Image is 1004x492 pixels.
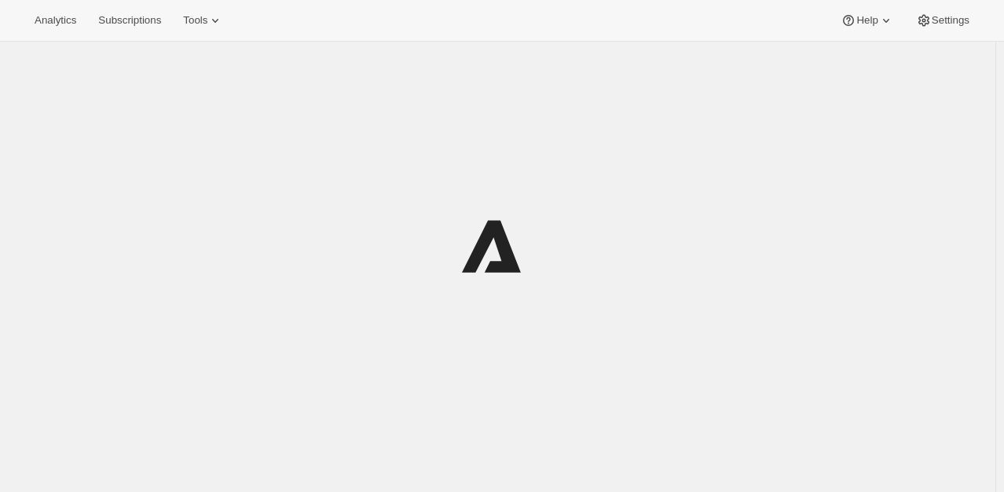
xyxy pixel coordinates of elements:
span: Settings [932,14,969,27]
button: Tools [174,9,233,31]
span: Help [856,14,878,27]
button: Help [831,9,903,31]
button: Settings [907,9,979,31]
span: Subscriptions [98,14,161,27]
span: Analytics [35,14,76,27]
span: Tools [183,14,207,27]
button: Analytics [25,9,86,31]
button: Subscriptions [89,9,170,31]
